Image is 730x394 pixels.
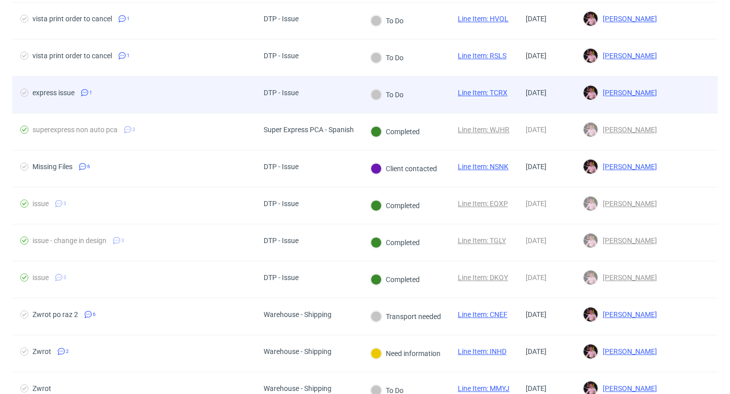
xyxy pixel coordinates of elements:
a: Line Item: WJHR [458,126,509,134]
span: 1 [89,89,92,97]
span: [PERSON_NAME] [599,126,657,134]
a: Line Item: TGLY [458,237,506,245]
span: [PERSON_NAME] [599,200,657,208]
div: Zwrot [32,384,51,392]
img: Aleks Ziemkowski [583,123,598,137]
div: issue - change in design [32,237,106,245]
span: [PERSON_NAME] [599,273,657,282]
span: [PERSON_NAME] [599,310,657,319]
div: vista print order to cancel [32,15,112,23]
div: Zwrot [32,347,51,356]
div: express issue [32,89,75,97]
span: [PERSON_NAME] [599,237,657,245]
div: Zwrot po raz 2 [32,310,78,319]
div: DTP - Issue [264,237,299,245]
div: Completed [371,126,420,137]
img: Aleks Ziemkowski [583,160,598,174]
div: DTP - Issue [264,89,299,97]
img: Aleks Ziemkowski [583,307,598,322]
div: Completed [371,274,420,285]
div: Transport needed [371,311,441,322]
img: Aleks Ziemkowski [583,12,598,26]
span: 6 [87,163,90,171]
span: [DATE] [526,163,546,171]
span: 2 [66,347,69,356]
div: Super Express PCA - Spanish [264,126,354,134]
div: DTP - Issue [264,163,299,171]
span: [DATE] [526,52,546,60]
div: Missing Files [32,163,72,171]
span: [DATE] [526,310,546,319]
a: Line Item: MMYJ [458,384,509,392]
a: Line Item: CNEF [458,310,507,319]
span: [DATE] [526,15,546,23]
a: Line Item: DKQY [458,273,508,282]
img: Aleks Ziemkowski [583,86,598,100]
div: To Do [371,89,404,100]
a: Line Item: RSLS [458,52,506,60]
span: [PERSON_NAME] [599,89,657,97]
div: Warehouse - Shipping [264,310,332,319]
div: Completed [371,200,420,211]
span: 3 [121,237,124,245]
div: Client contacted [371,163,437,174]
span: [DATE] [526,384,546,392]
div: Need information [371,348,441,359]
div: To Do [371,15,404,26]
img: Aleks Ziemkowski [583,270,598,285]
span: [DATE] [526,200,546,208]
span: [DATE] [526,273,546,282]
img: Aleks Ziemkowski [583,233,598,248]
span: [DATE] [526,89,546,97]
span: [DATE] [526,237,546,245]
span: 1 [127,52,130,60]
span: 3 [63,273,66,282]
div: DTP - Issue [264,200,299,208]
div: vista print order to cancel [32,52,112,60]
div: superexpress non auto pca [32,126,118,134]
div: DTP - Issue [264,273,299,282]
a: Line Item: TCRX [458,89,507,97]
a: Line Item: EQXP [458,200,508,208]
img: Aleks Ziemkowski [583,196,598,211]
span: [DATE] [526,347,546,356]
span: 3 [63,200,66,208]
div: To Do [371,52,404,63]
img: Aleks Ziemkowski [583,49,598,63]
span: [PERSON_NAME] [599,347,657,356]
img: Aleks Ziemkowski [583,344,598,359]
span: [DATE] [526,126,546,134]
span: 1 [127,15,130,23]
div: issue [32,200,49,208]
span: 6 [93,310,96,319]
a: Line Item: NSNK [458,163,508,171]
div: Warehouse - Shipping [264,384,332,392]
span: [PERSON_NAME] [599,52,657,60]
span: 3 [132,126,135,134]
div: DTP - Issue [264,52,299,60]
span: [PERSON_NAME] [599,163,657,171]
div: Warehouse - Shipping [264,347,332,356]
a: Line Item: HVQL [458,15,508,23]
div: DTP - Issue [264,15,299,23]
div: issue [32,273,49,282]
a: Line Item: INHD [458,347,506,356]
span: [PERSON_NAME] [599,15,657,23]
span: [PERSON_NAME] [599,384,657,392]
div: Completed [371,237,420,248]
